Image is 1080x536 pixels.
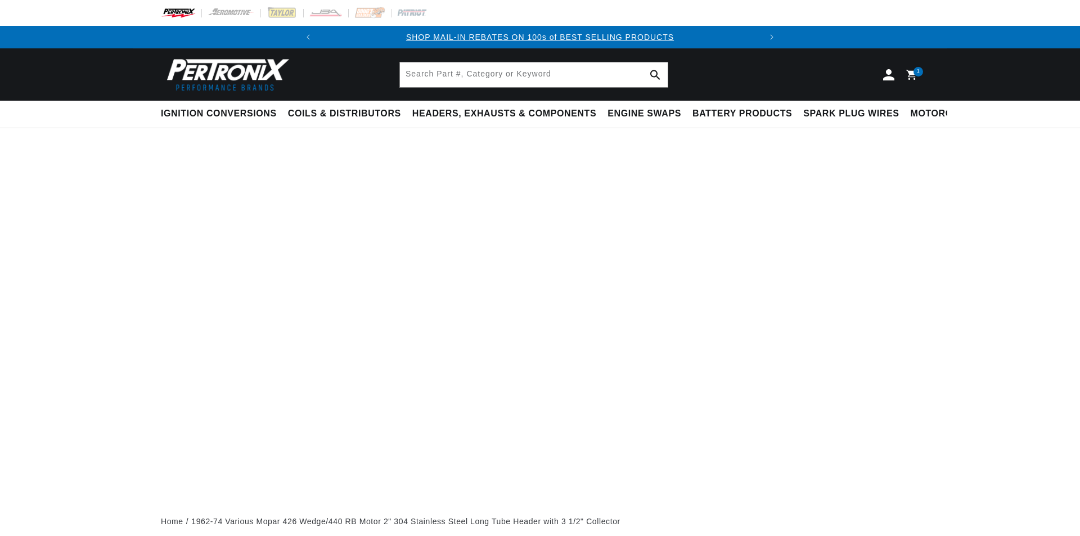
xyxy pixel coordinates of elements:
img: Pertronix [161,55,290,94]
nav: breadcrumbs [161,515,919,528]
div: 1 of 2 [319,31,761,43]
summary: Headers, Exhausts & Components [407,101,602,127]
summary: Coils & Distributors [282,101,407,127]
button: Search Part #, Category or Keyword [643,62,668,87]
summary: Motorcycle [905,101,983,127]
summary: Spark Plug Wires [798,101,904,127]
a: Home [161,515,183,528]
a: 1962-74 Various Mopar 426 Wedge/440 RB Motor 2" 304 Stainless Steel Long Tube Header with 3 1/2" ... [191,515,620,528]
input: Search Part #, Category or Keyword [400,62,668,87]
span: Battery Products [692,108,792,120]
span: 1 [917,67,920,76]
a: SHOP MAIL-IN REBATES ON 100s of BEST SELLING PRODUCTS [406,33,674,42]
summary: Engine Swaps [602,101,687,127]
button: Translation missing: en.sections.announcements.previous_announcement [297,26,319,48]
slideshow-component: Translation missing: en.sections.announcements.announcement_bar [133,26,947,48]
span: Motorcycle [911,108,978,120]
span: Spark Plug Wires [803,108,899,120]
button: Translation missing: en.sections.announcements.next_announcement [760,26,783,48]
span: Ignition Conversions [161,108,277,120]
span: Headers, Exhausts & Components [412,108,596,120]
span: Engine Swaps [607,108,681,120]
summary: Ignition Conversions [161,101,282,127]
span: Coils & Distributors [288,108,401,120]
summary: Battery Products [687,101,798,127]
div: Announcement [319,31,761,43]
